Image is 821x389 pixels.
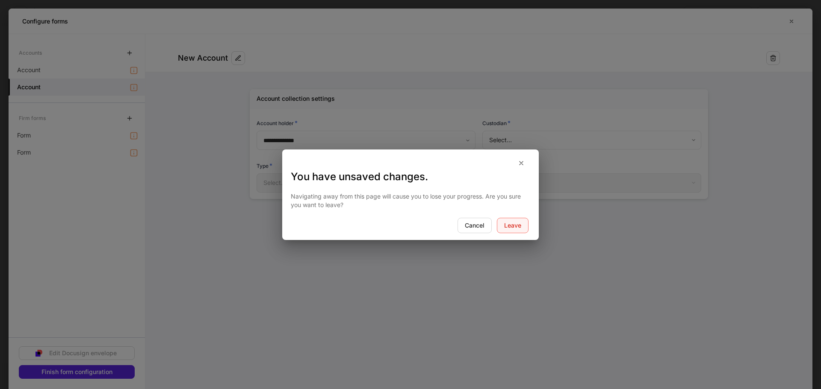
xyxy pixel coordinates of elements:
[465,222,484,228] div: Cancel
[497,218,529,233] button: Leave
[458,218,492,233] button: Cancel
[504,222,521,228] div: Leave
[291,170,530,184] h3: You have unsaved changes.
[291,192,530,209] p: Navigating away from this page will cause you to lose your progress. Are you sure you want to leave?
